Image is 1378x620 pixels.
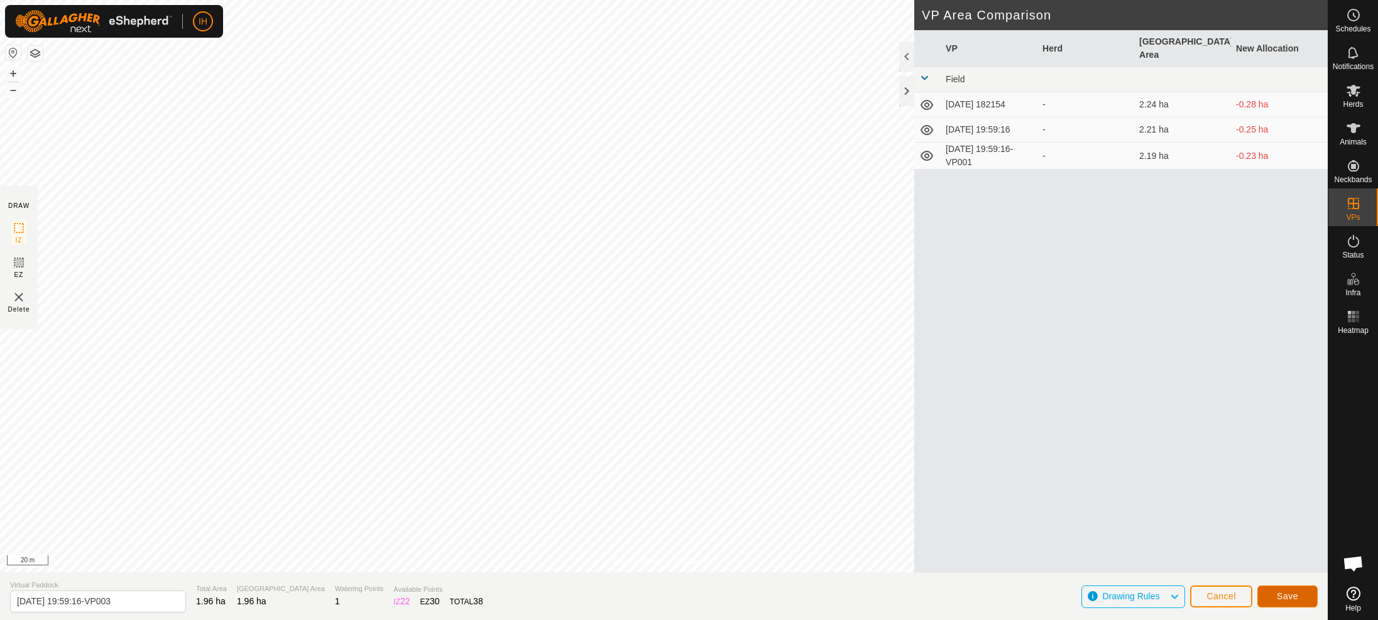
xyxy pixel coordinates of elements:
[1345,604,1361,612] span: Help
[1257,585,1318,607] button: Save
[1206,591,1236,601] span: Cancel
[946,74,965,84] span: Field
[1231,117,1328,143] td: -0.25 ha
[15,10,172,33] img: Gallagher Logo
[1037,30,1134,67] th: Herd
[1042,98,1129,111] div: -
[1231,92,1328,117] td: -0.28 ha
[941,143,1037,170] td: [DATE] 19:59:16-VP001
[1343,101,1363,108] span: Herds
[1134,117,1231,143] td: 2.21 ha
[941,117,1037,143] td: [DATE] 19:59:16
[6,45,21,60] button: Reset Map
[1134,92,1231,117] td: 2.24 ha
[400,596,410,606] span: 22
[335,584,383,594] span: Watering Points
[676,556,713,567] a: Contact Us
[1102,591,1159,601] span: Drawing Rules
[1190,585,1252,607] button: Cancel
[10,580,186,590] span: Virtual Paddock
[922,8,1328,23] h2: VP Area Comparison
[237,596,266,606] span: 1.96 ha
[1338,327,1369,334] span: Heatmap
[941,30,1037,67] th: VP
[1134,30,1231,67] th: [GEOGRAPHIC_DATA] Area
[393,595,410,608] div: IZ
[1328,582,1378,617] a: Help
[196,584,227,594] span: Total Area
[1231,143,1328,170] td: -0.23 ha
[8,201,30,210] div: DRAW
[1340,138,1367,146] span: Animals
[1342,251,1364,259] span: Status
[196,596,226,606] span: 1.96 ha
[1333,63,1374,70] span: Notifications
[1231,30,1328,67] th: New Allocation
[1335,25,1370,33] span: Schedules
[430,596,440,606] span: 30
[1042,123,1129,136] div: -
[1334,176,1372,183] span: Neckbands
[14,270,24,280] span: EZ
[420,595,440,608] div: EZ
[237,584,325,594] span: [GEOGRAPHIC_DATA] Area
[28,46,43,61] button: Map Layers
[614,556,661,567] a: Privacy Policy
[941,92,1037,117] td: [DATE] 182154
[1277,591,1298,601] span: Save
[8,305,30,314] span: Delete
[11,290,26,305] img: VP
[1345,289,1360,296] span: Infra
[335,596,340,606] span: 1
[6,82,21,97] button: –
[473,596,483,606] span: 38
[450,595,483,608] div: TOTAL
[1335,545,1372,582] div: Open chat
[393,584,483,595] span: Available Points
[1134,143,1231,170] td: 2.19 ha
[1042,150,1129,163] div: -
[16,236,23,245] span: IZ
[1346,214,1360,221] span: VPs
[6,66,21,81] button: +
[199,15,207,28] span: IH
